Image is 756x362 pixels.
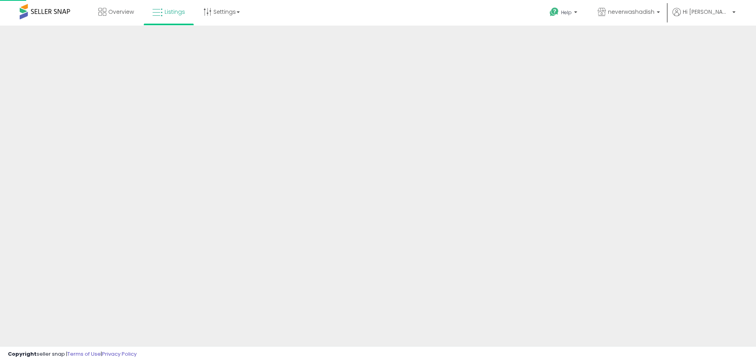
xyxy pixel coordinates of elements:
[165,8,185,16] span: Listings
[683,8,730,16] span: Hi [PERSON_NAME]
[108,8,134,16] span: Overview
[102,350,137,358] a: Privacy Policy
[561,9,572,16] span: Help
[543,1,585,26] a: Help
[608,8,654,16] span: neverwashadish
[549,7,559,17] i: Get Help
[673,8,736,26] a: Hi [PERSON_NAME]
[8,351,137,358] div: seller snap | |
[8,350,37,358] strong: Copyright
[67,350,101,358] a: Terms of Use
